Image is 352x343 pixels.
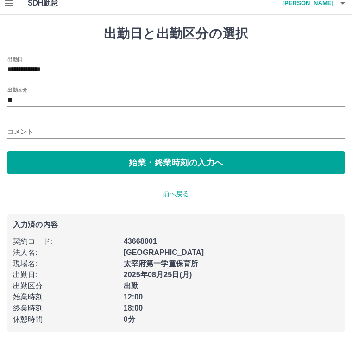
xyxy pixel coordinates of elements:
p: 契約コード : [13,236,118,247]
p: 出勤区分 : [13,280,118,292]
b: 43668001 [124,237,157,245]
button: 始業・終業時刻の入力へ [7,151,345,174]
p: 入力済の内容 [13,221,339,229]
p: 終業時刻 : [13,303,118,314]
h1: 出勤日と出勤区分の選択 [7,26,345,42]
b: 0分 [124,315,135,323]
p: 始業時刻 : [13,292,118,303]
b: 2025年08月25日(月) [124,271,192,279]
b: 18:00 [124,304,143,312]
b: 12:00 [124,293,143,301]
p: 前へ戻る [7,189,345,199]
b: 太宰府第一学童保育所 [124,260,199,267]
b: 出勤 [124,282,138,290]
p: 休憩時間 : [13,314,118,325]
label: 出勤日 [7,56,22,63]
p: 法人名 : [13,247,118,258]
label: 出勤区分 [7,86,27,93]
b: [GEOGRAPHIC_DATA] [124,248,204,256]
p: 現場名 : [13,258,118,269]
p: 出勤日 : [13,269,118,280]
